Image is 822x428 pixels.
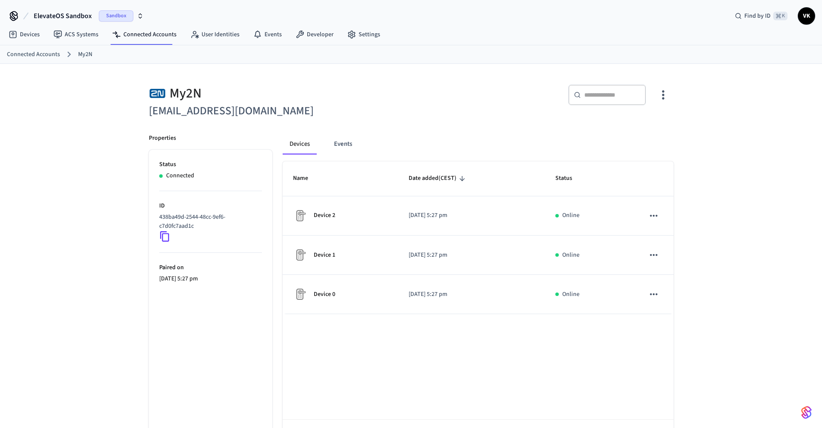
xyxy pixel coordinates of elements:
a: Settings [340,27,387,42]
img: Placeholder Lock Image [293,248,307,262]
button: Events [327,134,359,154]
p: [DATE] 5:27 pm [409,290,535,299]
a: Developer [289,27,340,42]
a: User Identities [183,27,246,42]
div: connected account tabs [283,134,674,154]
button: Devices [283,134,317,154]
p: Device 1 [314,251,335,260]
p: Paired on [159,263,262,272]
p: Online [562,290,579,299]
span: Date added(CEST) [409,172,468,185]
span: Status [555,172,583,185]
img: SeamLogoGradient.69752ec5.svg [801,406,812,419]
a: ACS Systems [47,27,105,42]
img: Placeholder Lock Image [293,287,307,301]
span: Sandbox [99,10,133,22]
p: Connected [166,171,194,180]
div: My2N [149,85,406,102]
img: Placeholder Lock Image [293,209,307,223]
h6: [EMAIL_ADDRESS][DOMAIN_NAME] [149,102,406,120]
a: Connected Accounts [7,50,60,59]
span: ElevateOS Sandbox [34,11,92,21]
p: Device 0 [314,290,335,299]
p: Status [159,160,262,169]
p: Online [562,211,579,220]
p: Online [562,251,579,260]
span: ⌘ K [773,12,787,20]
p: [DATE] 5:27 pm [409,251,535,260]
a: Devices [2,27,47,42]
p: ID [159,201,262,211]
a: My2N [78,50,92,59]
img: 2N Logo, Square [149,85,166,102]
table: sticky table [283,161,674,314]
p: 438ba49d-2544-48cc-9ef6-c7d0fc7aad1c [159,213,258,231]
a: Events [246,27,289,42]
span: Find by ID [744,12,771,20]
p: Device 2 [314,211,335,220]
p: Properties [149,134,176,143]
span: Name [293,172,319,185]
a: Connected Accounts [105,27,183,42]
p: [DATE] 5:27 pm [159,274,262,283]
button: VK [798,7,815,25]
span: VK [799,8,814,24]
div: Find by ID⌘ K [728,8,794,24]
p: [DATE] 5:27 pm [409,211,535,220]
